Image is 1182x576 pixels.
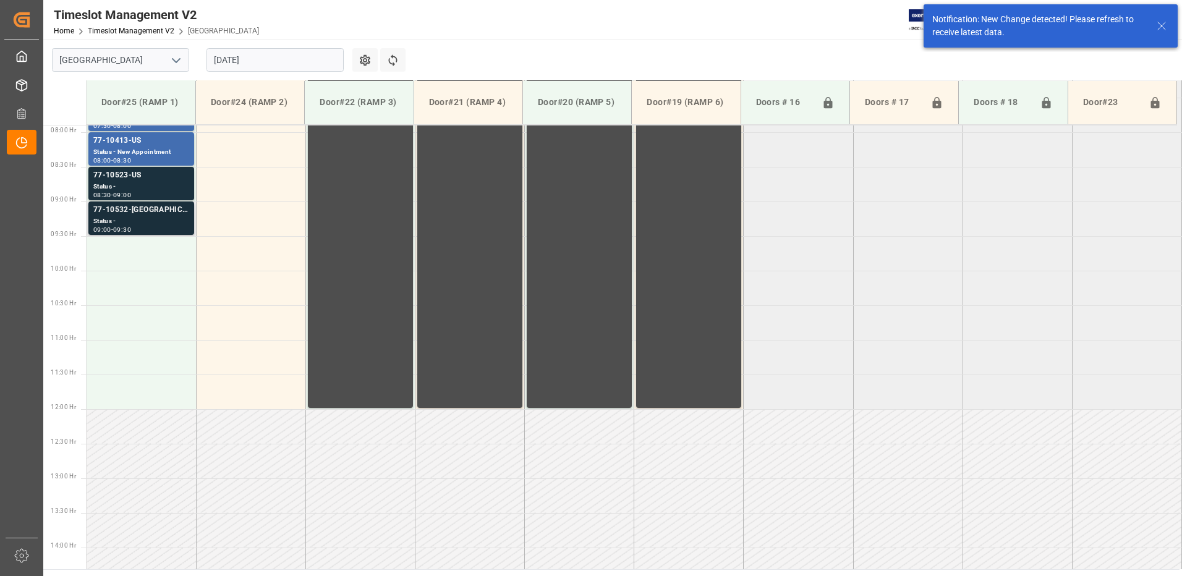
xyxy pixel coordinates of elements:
span: 13:00 Hr [51,473,76,480]
span: 09:30 Hr [51,231,76,237]
div: Door#24 (RAMP 2) [206,91,294,114]
span: 12:00 Hr [51,404,76,410]
a: Timeslot Management V2 [88,27,174,35]
div: Door#23 [1078,91,1144,114]
div: 09:30 [113,227,131,232]
div: 08:00 [93,158,111,163]
div: 77-10532-[GEOGRAPHIC_DATA] [93,204,189,216]
button: open menu [166,51,185,70]
div: - [111,227,113,232]
input: Type to search/select [52,48,189,72]
span: 10:30 Hr [51,300,76,307]
div: 08:30 [93,192,111,198]
div: 77-10523-US [93,169,189,182]
div: Door#20 (RAMP 5) [533,91,621,114]
img: Exertis%20JAM%20-%20Email%20Logo.jpg_1722504956.jpg [909,9,951,31]
span: 12:30 Hr [51,438,76,445]
div: 07:30 [93,123,111,129]
span: 11:00 Hr [51,334,76,341]
span: 13:30 Hr [51,507,76,514]
span: 11:30 Hr [51,369,76,376]
div: Door#21 (RAMP 4) [424,91,512,114]
div: 77-10413-US [93,135,189,147]
div: Status - New Appointment [93,147,189,158]
input: DD.MM.YYYY [206,48,344,72]
div: 09:00 [93,227,111,232]
span: 08:30 Hr [51,161,76,168]
span: 08:00 Hr [51,127,76,133]
div: 09:00 [113,192,131,198]
span: 09:00 Hr [51,196,76,203]
div: - [111,192,113,198]
div: Doors # 17 [860,91,925,114]
a: Home [54,27,74,35]
div: Notification: New Change detected! Please refresh to receive latest data. [932,13,1145,39]
div: Doors # 16 [751,91,817,114]
div: Doors # 18 [969,91,1034,114]
span: 14:00 Hr [51,542,76,549]
div: Status - [93,182,189,192]
div: Door#19 (RAMP 6) [642,91,730,114]
div: - [111,123,113,129]
div: Door#25 (RAMP 1) [96,91,185,114]
div: - [111,158,113,163]
span: 10:00 Hr [51,265,76,272]
div: Door#22 (RAMP 3) [315,91,403,114]
div: Timeslot Management V2 [54,6,259,24]
div: 08:00 [113,123,131,129]
div: 08:30 [113,158,131,163]
div: Status - [93,216,189,227]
